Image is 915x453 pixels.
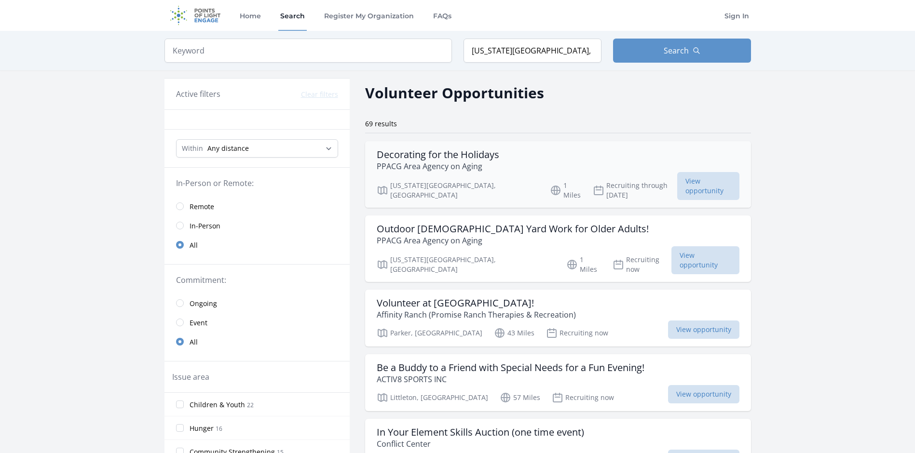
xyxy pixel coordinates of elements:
[365,215,751,282] a: Outdoor [DEMOGRAPHIC_DATA] Yard Work for Older Adults! PPACG Area Agency on Aging [US_STATE][GEOG...
[593,181,677,200] p: Recruiting through [DATE]
[365,119,397,128] span: 69 results
[247,401,254,409] span: 22
[365,290,751,346] a: Volunteer at [GEOGRAPHIC_DATA]! Affinity Ranch (Promise Ranch Therapies & Recreation) Parker, [GE...
[377,309,576,320] p: Affinity Ranch (Promise Ranch Therapies & Recreation)
[190,202,214,212] span: Remote
[176,274,338,286] legend: Commitment:
[377,362,644,373] h3: Be a Buddy to a Friend with Special Needs for a Fun Evening!
[190,424,214,433] span: Hunger
[550,181,581,200] p: 1 Miles
[190,240,198,250] span: All
[377,327,482,339] p: Parker, [GEOGRAPHIC_DATA]
[190,337,198,347] span: All
[377,373,644,385] p: ACTIV8 SPORTS INC
[190,221,220,231] span: In-Person
[664,45,689,56] span: Search
[164,216,350,235] a: In-Person
[377,149,499,160] h3: Decorating for the Holidays
[190,318,207,328] span: Event
[500,392,540,403] p: 57 Miles
[494,327,534,339] p: 43 Miles
[464,39,601,63] input: Location
[668,385,739,403] span: View opportunity
[668,320,739,339] span: View opportunity
[176,400,184,408] input: Children & Youth 22
[613,39,751,63] button: Search
[176,139,338,158] select: Search Radius
[176,88,220,100] h3: Active filters
[377,181,538,200] p: [US_STATE][GEOGRAPHIC_DATA], [GEOGRAPHIC_DATA]
[552,392,614,403] p: Recruiting now
[377,235,649,246] p: PPACG Area Agency on Aging
[377,255,555,274] p: [US_STATE][GEOGRAPHIC_DATA], [GEOGRAPHIC_DATA]
[216,425,222,433] span: 16
[164,293,350,313] a: Ongoing
[377,392,488,403] p: Littleton, [GEOGRAPHIC_DATA]
[671,246,739,274] span: View opportunity
[613,255,671,274] p: Recruiting now
[377,160,499,172] p: PPACG Area Agency on Aging
[190,299,217,308] span: Ongoing
[164,197,350,216] a: Remote
[164,313,350,332] a: Event
[377,426,584,438] h3: In Your Element Skills Auction (one time event)
[566,255,601,274] p: 1 Miles
[172,371,209,383] legend: Issue area
[377,297,576,309] h3: Volunteer at [GEOGRAPHIC_DATA]!
[365,141,751,208] a: Decorating for the Holidays PPACG Area Agency on Aging [US_STATE][GEOGRAPHIC_DATA], [GEOGRAPHIC_D...
[190,400,245,410] span: Children & Youth
[164,235,350,254] a: All
[365,82,544,104] h2: Volunteer Opportunities
[176,424,184,432] input: Hunger 16
[377,438,584,450] p: Conflict Center
[301,90,338,99] button: Clear filters
[377,223,649,235] h3: Outdoor [DEMOGRAPHIC_DATA] Yard Work for Older Adults!
[546,327,608,339] p: Recruiting now
[176,177,338,189] legend: In-Person or Remote:
[677,172,739,200] span: View opportunity
[164,332,350,351] a: All
[365,354,751,411] a: Be a Buddy to a Friend with Special Needs for a Fun Evening! ACTIV8 SPORTS INC Littleton, [GEOGRA...
[164,39,452,63] input: Keyword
